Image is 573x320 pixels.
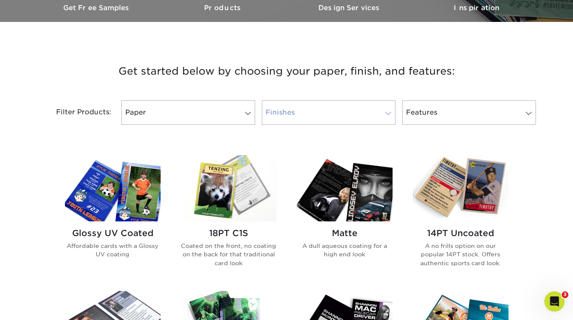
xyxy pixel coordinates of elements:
a: Matte Trading Cards Matte A dull aqueous coating for a high end look [297,155,393,281]
h3: Get Free Samples [34,4,160,12]
img: 18PT C1S Trading Cards [181,155,277,221]
img: Glossy UV Coated Trading Cards [65,155,161,221]
h2: Matte [297,228,393,238]
a: 14PT Uncoated Trading Cards 14PT Uncoated A no frills option on our popular 14PT stock. Offers au... [413,155,508,281]
h3: Inspiration [413,4,540,12]
a: Features [402,100,536,125]
a: Paper [121,100,255,125]
h2: Glossy UV Coated [65,228,161,238]
iframe: Intercom live chat [544,291,565,312]
a: Finishes [262,100,395,125]
p: A no frills option on our popular 14PT stock. Offers authentic sports card look. [413,242,508,267]
img: 14PT Uncoated Trading Cards [413,155,508,221]
div: Filter Products: [34,100,118,125]
span: 3 [562,291,568,298]
h3: Products [160,4,287,12]
h3: Get started below by choosing your paper, finish, and features: [40,52,533,90]
h2: 14PT Uncoated [413,228,508,238]
h2: 18PT C1S [181,228,277,238]
p: A dull aqueous coating for a high end look [297,242,393,259]
h3: Design Services [287,4,413,12]
a: 18PT C1S Trading Cards 18PT C1S Coated on the front, no coating on the back for that traditional ... [181,155,277,281]
p: Coated on the front, no coating on the back for that traditional card look [181,242,277,267]
a: Glossy UV Coated Trading Cards Glossy UV Coated Affordable cards with a Glossy UV coating [65,155,161,281]
p: Affordable cards with a Glossy UV coating [65,242,161,259]
img: Matte Trading Cards [297,155,393,221]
